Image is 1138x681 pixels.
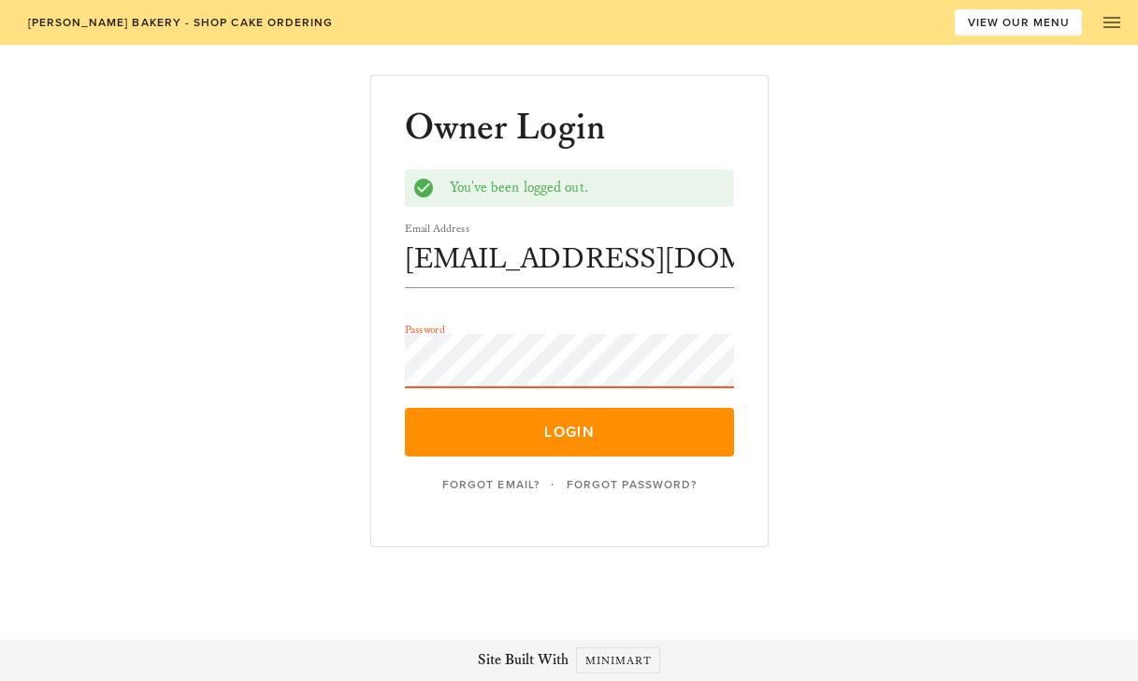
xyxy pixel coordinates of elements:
span: Login [426,423,713,442]
span: Forgot Email? [441,478,540,491]
div: · [405,471,734,498]
a: Forgot Email? [429,471,551,498]
h1: Owner Login [405,109,606,147]
label: Email Address [405,222,469,236]
a: [PERSON_NAME] Bakery - Shop Cake Ordering [15,9,345,36]
button: Login [405,408,734,456]
span: Minimart [584,654,653,668]
a: Forgot Password? [554,471,708,498]
div: You've been logged out. [450,178,727,198]
a: Minimart [576,647,661,674]
a: VIEW OUR MENU [955,9,1082,36]
span: VIEW OUR MENU [967,16,1071,29]
span: Site Built With [478,649,569,672]
label: Password [405,323,445,337]
span: [PERSON_NAME] Bakery - Shop Cake Ordering [26,16,333,29]
span: Forgot Password? [566,478,697,491]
